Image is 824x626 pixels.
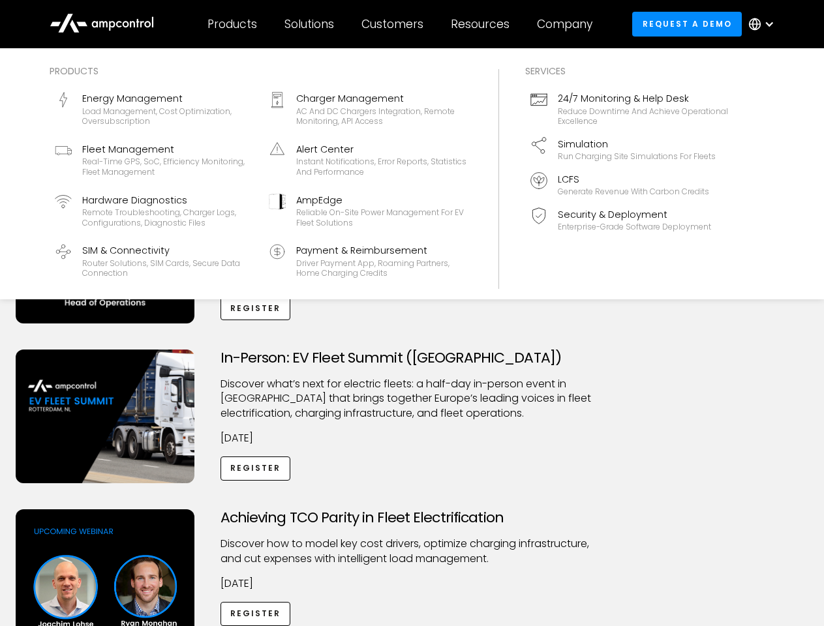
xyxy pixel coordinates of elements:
div: Products [207,17,257,31]
div: Security & Deployment [558,207,711,222]
a: AmpEdgeReliable On-site Power Management for EV Fleet Solutions [264,188,472,233]
a: Alert CenterInstant notifications, error reports, statistics and performance [264,137,472,183]
a: Register [221,456,291,481]
div: Remote troubleshooting, charger logs, configurations, diagnostic files [82,207,253,228]
a: LCFSGenerate revenue with carbon credits [525,167,734,202]
div: Customers [361,17,423,31]
div: Solutions [284,17,334,31]
div: Resources [451,17,510,31]
div: Run charging site simulations for fleets [558,151,716,162]
div: Company [537,17,592,31]
a: Request a demo [632,12,742,36]
div: Simulation [558,137,716,151]
div: Payment & Reimbursement [296,243,467,258]
div: Reduce downtime and achieve operational excellence [558,106,729,127]
div: Hardware Diagnostics [82,193,253,207]
div: 24/7 Monitoring & Help Desk [558,91,729,106]
div: Enterprise-grade software deployment [558,222,711,232]
a: Fleet ManagementReal-time GPS, SoC, efficiency monitoring, fleet management [50,137,258,183]
div: AmpEdge [296,193,467,207]
a: SIM & ConnectivityRouter Solutions, SIM Cards, Secure Data Connection [50,238,258,284]
div: Energy Management [82,91,253,106]
div: LCFS [558,172,709,186]
p: ​Discover what’s next for electric fleets: a half-day in-person event in [GEOGRAPHIC_DATA] that b... [221,377,604,421]
p: [DATE] [221,431,604,445]
div: Driver Payment App, Roaming Partners, Home Charging Credits [296,258,467,278]
a: Payment & ReimbursementDriver Payment App, Roaming Partners, Home Charging Credits [264,238,472,284]
a: Charger ManagementAC and DC chargers integration, remote monitoring, API access [264,86,472,132]
div: Products [50,64,472,78]
div: Real-time GPS, SoC, efficiency monitoring, fleet management [82,156,253,177]
div: Charger Management [296,91,467,106]
div: SIM & Connectivity [82,243,253,258]
div: Generate revenue with carbon credits [558,186,709,197]
a: SimulationRun charging site simulations for fleets [525,132,734,167]
div: Services [525,64,734,78]
a: Register [221,296,291,320]
div: Alert Center [296,142,467,156]
a: Security & DeploymentEnterprise-grade software deployment [525,202,734,237]
h3: Achieving TCO Parity in Fleet Electrification [221,509,604,526]
p: Discover how to model key cost drivers, optimize charging infrastructure, and cut expenses with i... [221,537,604,566]
a: Hardware DiagnosticsRemote troubleshooting, charger logs, configurations, diagnostic files [50,188,258,233]
div: Load management, cost optimization, oversubscription [82,106,253,127]
a: Register [221,602,291,626]
p: [DATE] [221,576,604,591]
a: 24/7 Monitoring & Help DeskReduce downtime and achieve operational excellence [525,86,734,132]
h3: In-Person: EV Fleet Summit ([GEOGRAPHIC_DATA]) [221,350,604,366]
a: Energy ManagementLoad management, cost optimization, oversubscription [50,86,258,132]
div: Reliable On-site Power Management for EV Fleet Solutions [296,207,467,228]
div: Instant notifications, error reports, statistics and performance [296,156,467,177]
div: Router Solutions, SIM Cards, Secure Data Connection [82,258,253,278]
div: Fleet Management [82,142,253,156]
div: AC and DC chargers integration, remote monitoring, API access [296,106,467,127]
